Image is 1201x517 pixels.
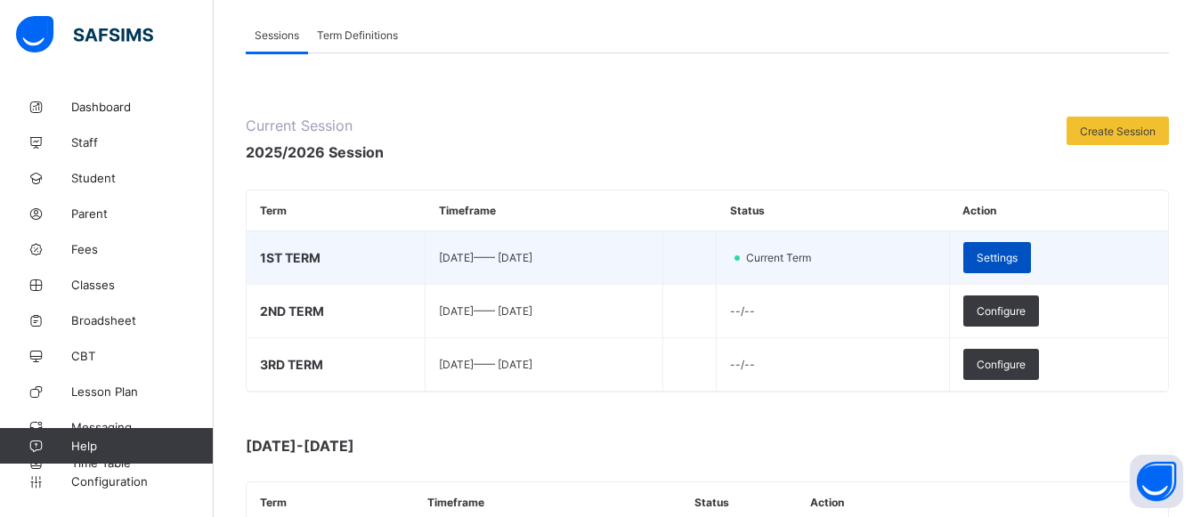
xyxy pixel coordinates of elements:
span: Term Definitions [317,28,398,42]
span: Configure [977,304,1026,318]
button: Open asap [1130,455,1183,508]
th: Status [717,190,950,231]
span: Lesson Plan [71,384,214,399]
span: 2025/2026 Session [246,143,384,161]
td: --/-- [717,285,950,338]
span: Configure [977,358,1026,371]
span: Messaging [71,420,214,434]
th: Term [247,190,426,231]
span: Classes [71,278,214,292]
th: Action [949,190,1168,231]
span: Sessions [255,28,299,42]
span: [DATE]-[DATE] [246,437,602,455]
span: 3RD TERM [260,357,323,372]
span: CBT [71,349,214,363]
span: 2ND TERM [260,303,324,319]
span: Help [71,439,213,453]
span: Student [71,171,214,185]
span: [DATE] —— [DATE] [439,358,532,371]
span: 1ST TERM [260,250,321,265]
span: Configuration [71,474,213,489]
span: Settings [977,251,1018,264]
span: Staff [71,135,214,149]
span: Parent [71,206,214,221]
td: --/-- [717,338,950,392]
img: safsims [16,16,153,53]
span: Current Term [744,251,822,264]
span: Dashboard [71,100,214,114]
span: [DATE] —— [DATE] [439,251,532,264]
th: Timeframe [426,190,662,231]
span: Broadsheet [71,313,214,327]
span: Fees [71,242,214,256]
span: [DATE] —— [DATE] [439,304,532,318]
span: Current Session [246,117,384,134]
span: Create Session [1080,125,1156,138]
